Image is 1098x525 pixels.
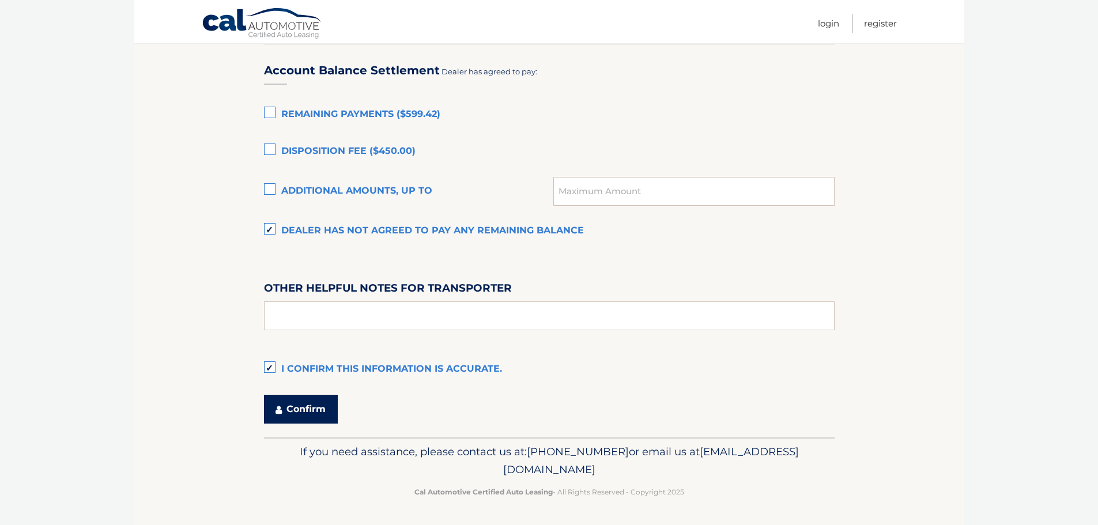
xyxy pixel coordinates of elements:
[442,67,537,76] span: Dealer has agreed to pay:
[264,140,835,163] label: Disposition Fee ($450.00)
[264,358,835,381] label: I confirm this information is accurate.
[264,63,440,78] h3: Account Balance Settlement
[553,177,834,206] input: Maximum Amount
[264,280,512,301] label: Other helpful notes for transporter
[818,14,839,33] a: Login
[264,103,835,126] label: Remaining Payments ($599.42)
[414,488,553,496] strong: Cal Automotive Certified Auto Leasing
[264,180,554,203] label: Additional amounts, up to
[264,395,338,424] button: Confirm
[527,445,629,458] span: [PHONE_NUMBER]
[202,7,323,41] a: Cal Automotive
[864,14,897,33] a: Register
[271,443,827,479] p: If you need assistance, please contact us at: or email us at
[264,220,835,243] label: Dealer has not agreed to pay any remaining balance
[271,486,827,498] p: - All Rights Reserved - Copyright 2025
